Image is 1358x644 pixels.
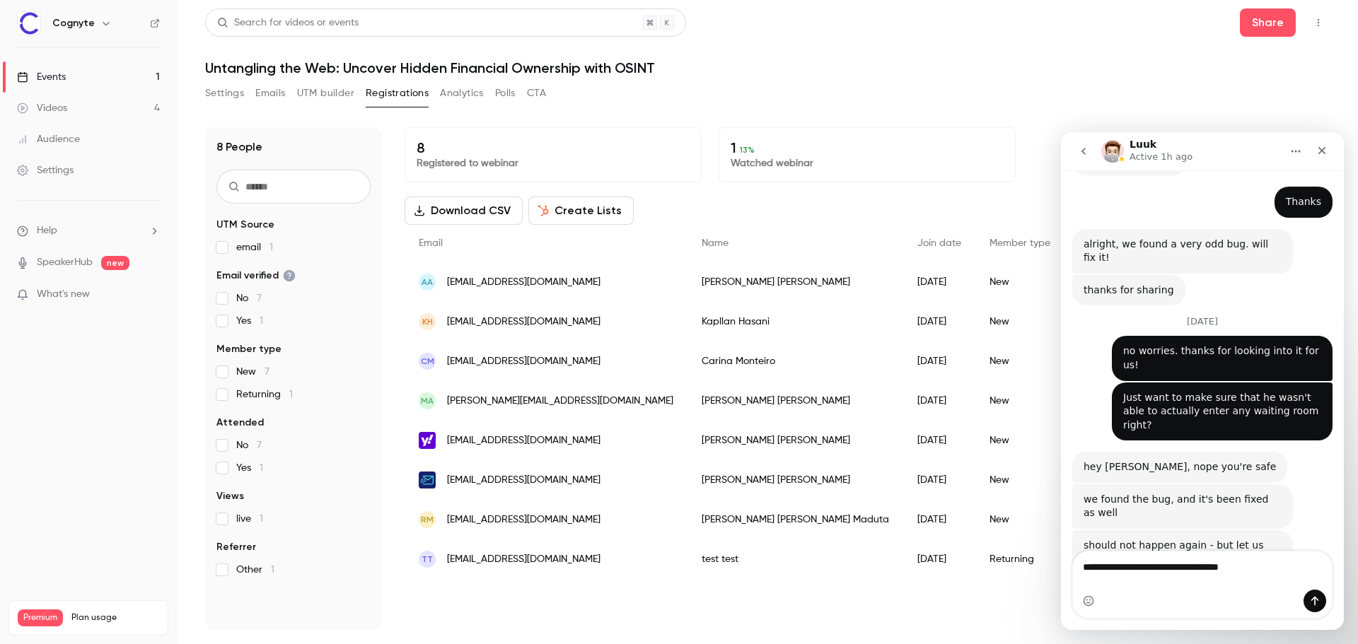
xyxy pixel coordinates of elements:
[417,139,690,156] p: 8
[687,262,903,302] div: [PERSON_NAME] [PERSON_NAME]
[217,16,359,30] div: Search for videos or events
[990,238,1050,248] span: Member type
[447,394,673,409] span: [PERSON_NAME][EMAIL_ADDRESS][DOMAIN_NAME]
[903,262,975,302] div: [DATE]
[440,82,484,105] button: Analytics
[18,12,40,35] img: Cognyte
[687,539,903,579] div: test test
[17,132,80,146] div: Audience
[271,565,274,575] span: 1
[447,473,600,488] span: [EMAIL_ADDRESS][DOMAIN_NAME]
[975,460,1064,500] div: New
[257,293,262,303] span: 7
[236,240,273,254] span: email
[528,197,634,225] button: Create Lists
[419,238,443,248] span: Email
[18,609,63,626] span: Premium
[52,16,95,30] h6: Cognyte
[975,421,1064,460] div: New
[447,552,600,567] span: [EMAIL_ADDRESS][DOMAIN_NAME]
[917,238,961,248] span: Join date
[236,461,263,475] span: Yes
[216,416,264,430] span: Attended
[101,256,129,270] span: new
[447,354,600,369] span: [EMAIL_ADDRESS][DOMAIN_NAME]
[17,223,160,238] li: help-dropdown-opener
[260,514,263,524] span: 1
[236,365,269,379] span: New
[419,472,436,488] img: georgea.anonaddy.com
[236,291,262,305] span: No
[17,163,74,177] div: Settings
[289,390,293,399] span: 1
[687,302,903,341] div: Kapllan Hasani
[236,314,263,328] span: Yes
[216,139,262,156] h1: 8 People
[216,218,274,232] span: UTM Source
[257,440,262,450] span: 7
[255,82,285,105] button: Emails
[975,500,1064,539] div: New
[527,82,546,105] button: CTA
[975,302,1064,341] div: New
[260,316,263,326] span: 1
[447,275,600,290] span: [EMAIL_ADDRESS][DOMAIN_NAME]
[447,513,600,527] span: [EMAIL_ADDRESS][DOMAIN_NAME]
[421,355,434,368] span: CM
[447,315,600,329] span: [EMAIL_ADDRESS][DOMAIN_NAME]
[366,82,429,105] button: Registrations
[265,367,269,377] span: 7
[37,223,57,238] span: Help
[236,438,262,452] span: No
[205,59,1330,76] h1: Untangling the Web: Uncover Hidden Financial Ownership with OSINT
[687,381,903,421] div: [PERSON_NAME] [PERSON_NAME]
[405,197,523,225] button: Download CSV
[975,262,1064,302] div: New
[903,302,975,341] div: [DATE]
[236,563,274,577] span: Other
[216,489,244,503] span: Views
[269,242,273,252] span: 1
[216,269,296,283] span: Email verified
[447,433,600,448] span: [EMAIL_ADDRESS][DOMAIN_NAME]
[216,218,371,577] section: facet-groups
[422,553,433,566] span: tt
[236,387,293,402] span: Returning
[975,381,1064,421] div: New
[687,460,903,500] div: [PERSON_NAME] [PERSON_NAME]
[1061,132,1344,630] iframe: Intercom live chat
[903,500,975,539] div: [DATE]
[731,156,1004,170] p: Watched webinar
[903,341,975,381] div: [DATE]
[1240,8,1296,37] button: Share
[687,421,903,460] div: [PERSON_NAME] [PERSON_NAME]
[495,82,516,105] button: Polls
[421,394,434,407] span: MA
